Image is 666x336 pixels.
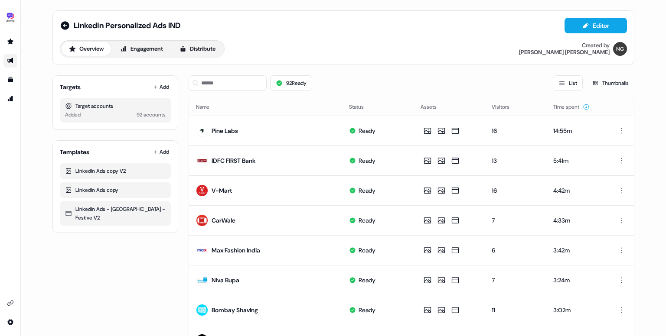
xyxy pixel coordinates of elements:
[613,42,627,56] img: Nikunj
[3,73,17,87] a: Go to templates
[152,81,171,93] button: Add
[62,42,111,56] button: Overview
[212,306,258,314] div: Bombay Shaving
[359,276,375,284] div: Ready
[553,156,598,165] div: 5:41m
[553,99,590,115] button: Time spent
[60,148,89,156] div: Templates
[492,126,539,135] div: 16
[414,98,485,116] th: Assets
[519,49,610,56] div: [PERSON_NAME] [PERSON_NAME]
[65,102,166,110] div: Target accounts
[553,306,598,314] div: 3:02m
[565,18,627,33] button: Editor
[74,20,180,31] span: Linkedin Personalized Ads IND
[492,216,539,225] div: 7
[582,42,610,49] div: Created by
[212,276,239,284] div: Niva Bupa
[65,110,81,119] div: Added
[492,276,539,284] div: 7
[565,22,627,31] a: Editor
[553,126,598,135] div: 14:55m
[3,296,17,310] a: Go to integrations
[113,42,170,56] button: Engagement
[349,99,374,115] button: Status
[359,246,375,255] div: Ready
[212,246,260,255] div: Max Fashion India
[212,126,238,135] div: Pine Labs
[553,276,598,284] div: 3:24m
[359,126,375,135] div: Ready
[553,246,598,255] div: 3:42m
[65,205,166,222] div: LinkedIn Ads - [GEOGRAPHIC_DATA] - Festive V2
[359,306,375,314] div: Ready
[152,146,171,158] button: Add
[137,110,166,119] div: 92 accounts
[270,75,312,91] button: 92Ready
[553,186,598,195] div: 4:42m
[3,35,17,48] a: Go to prospects
[212,216,235,225] div: CarWale
[3,92,17,106] a: Go to attribution
[492,306,539,314] div: 11
[3,315,17,329] a: Go to integrations
[586,75,634,91] button: Thumbnails
[359,216,375,225] div: Ready
[359,156,375,165] div: Ready
[553,216,598,225] div: 4:33m
[65,167,166,175] div: LinkedIn Ads copy V2
[3,54,17,68] a: Go to outbound experience
[553,75,583,91] button: List
[60,83,81,91] div: Targets
[492,156,539,165] div: 13
[492,99,520,115] button: Visitors
[212,156,255,165] div: IDFC FIRST Bank
[492,186,539,195] div: 16
[196,99,220,115] button: Name
[172,42,223,56] button: Distribute
[65,186,166,194] div: LinkedIn Ads copy
[492,246,539,255] div: 6
[359,186,375,195] div: Ready
[212,186,232,195] div: V-Mart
